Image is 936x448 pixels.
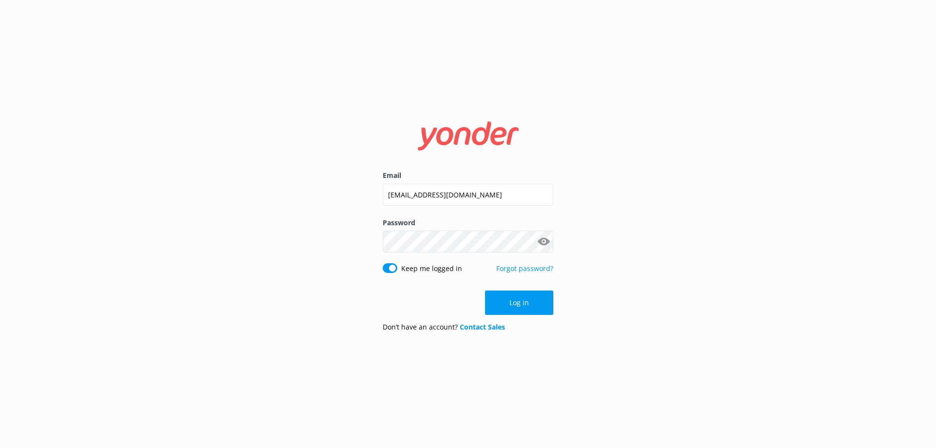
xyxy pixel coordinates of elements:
input: user@emailaddress.com [383,184,553,206]
label: Email [383,170,553,181]
button: Show password [534,232,553,252]
a: Forgot password? [496,264,553,273]
label: Password [383,217,553,228]
label: Keep me logged in [401,263,462,274]
button: Log in [485,291,553,315]
a: Contact Sales [460,322,505,331]
p: Don’t have an account? [383,322,505,332]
